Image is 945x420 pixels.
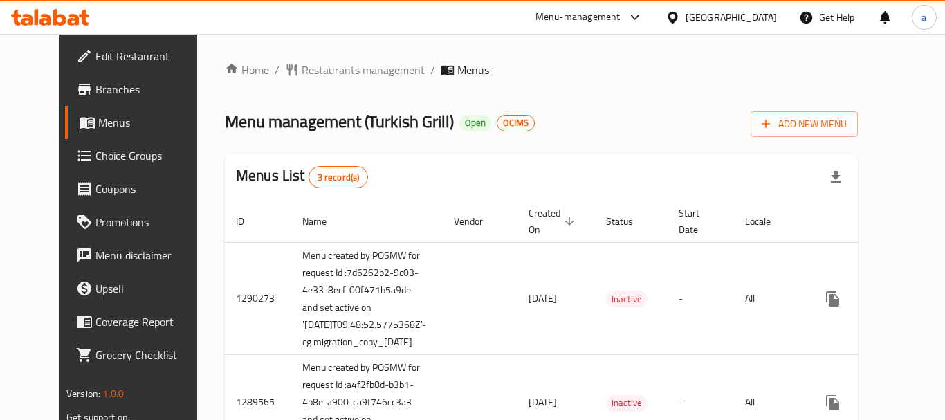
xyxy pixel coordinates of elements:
div: Menu-management [535,9,621,26]
span: ID [236,213,262,230]
span: [DATE] [529,289,557,307]
li: / [275,62,279,78]
h2: Menus List [236,165,368,188]
span: 3 record(s) [309,171,368,184]
div: Total records count [309,166,369,188]
button: Add New Menu [751,111,858,137]
a: Choice Groups [65,139,217,172]
span: Open [459,117,491,129]
span: Menu management ( Turkish Grill ) [225,106,454,137]
span: OCIMS [497,117,534,129]
span: Status [606,213,651,230]
td: 1290273 [225,242,291,355]
span: Grocery Checklist [95,347,206,363]
span: Created On [529,205,578,238]
a: Branches [65,73,217,106]
span: Promotions [95,214,206,230]
a: Coverage Report [65,305,217,338]
span: Coverage Report [95,313,206,330]
span: Restaurants management [302,62,425,78]
a: Upsell [65,272,217,305]
a: Promotions [65,206,217,239]
span: Add New Menu [762,116,847,133]
button: more [816,282,850,316]
a: Home [225,62,269,78]
a: Edit Restaurant [65,39,217,73]
td: All [734,242,805,355]
span: Vendor [454,213,501,230]
span: Version: [66,385,100,403]
span: Name [302,213,345,230]
span: Edit Restaurant [95,48,206,64]
span: Menus [457,62,489,78]
span: Branches [95,81,206,98]
div: [GEOGRAPHIC_DATA] [686,10,777,25]
span: Inactive [606,395,648,411]
td: Menu created by POSMW for request Id :7d6262b2-9c03-4e33-8ecf-00f471b5a9de and set active on '[DA... [291,242,443,355]
span: Inactive [606,291,648,307]
span: Locale [745,213,789,230]
span: Menus [98,114,206,131]
button: more [816,386,850,419]
td: - [668,242,734,355]
div: Inactive [606,395,648,412]
a: Menu disclaimer [65,239,217,272]
span: Coupons [95,181,206,197]
a: Menus [65,106,217,139]
a: Coupons [65,172,217,206]
span: a [921,10,926,25]
button: Change Status [850,386,883,419]
span: [DATE] [529,393,557,411]
span: Choice Groups [95,147,206,164]
span: 1.0.0 [102,385,124,403]
div: Export file [819,161,852,194]
button: Change Status [850,282,883,316]
span: Menu disclaimer [95,247,206,264]
li: / [430,62,435,78]
span: Upsell [95,280,206,297]
a: Restaurants management [285,62,425,78]
span: Start Date [679,205,717,238]
div: Open [459,115,491,131]
nav: breadcrumb [225,62,858,78]
a: Grocery Checklist [65,338,217,372]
